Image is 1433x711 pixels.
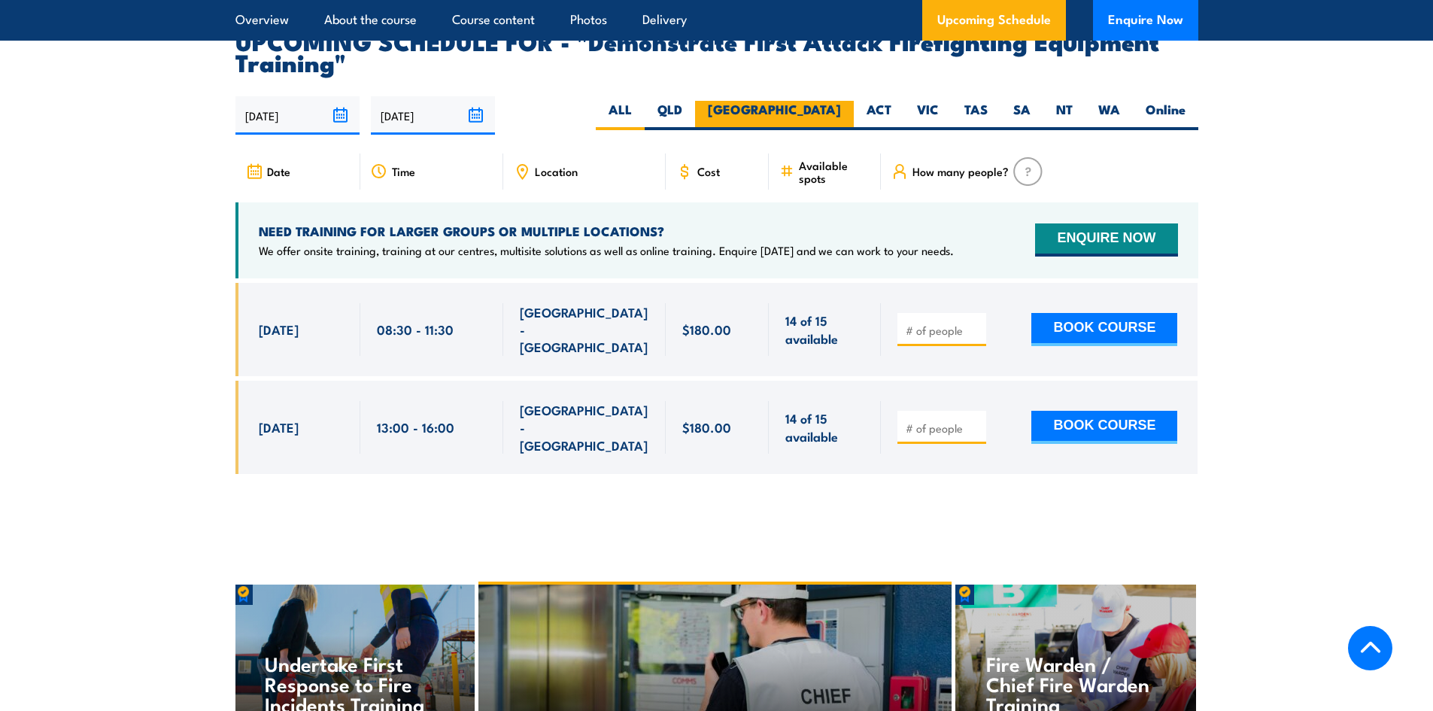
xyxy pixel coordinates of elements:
span: 14 of 15 available [785,409,864,445]
label: ALL [596,101,645,130]
button: ENQUIRE NOW [1035,223,1177,257]
label: WA [1085,101,1133,130]
button: BOOK COURSE [1031,313,1177,346]
label: Online [1133,101,1198,130]
span: Time [392,165,415,178]
span: Date [267,165,290,178]
input: To date [371,96,495,135]
span: Cost [697,165,720,178]
span: How many people? [912,165,1009,178]
label: ACT [854,101,904,130]
span: [DATE] [259,321,299,338]
label: QLD [645,101,695,130]
span: Location [535,165,578,178]
h2: UPCOMING SCHEDULE FOR - "Demonstrate First Attack Firefighting Equipment Training" [235,30,1198,72]
label: TAS [952,101,1000,130]
input: From date [235,96,360,135]
span: [DATE] [259,418,299,436]
input: # of people [906,323,981,338]
span: [GEOGRAPHIC_DATA] - [GEOGRAPHIC_DATA] [520,303,649,356]
span: $180.00 [682,321,731,338]
span: 08:30 - 11:30 [377,321,454,338]
span: [GEOGRAPHIC_DATA] - [GEOGRAPHIC_DATA] [520,401,649,454]
span: Available spots [799,159,870,184]
label: SA [1000,101,1043,130]
label: NT [1043,101,1085,130]
span: 13:00 - 16:00 [377,418,454,436]
label: [GEOGRAPHIC_DATA] [695,101,854,130]
span: 14 of 15 available [785,311,864,347]
h4: NEED TRAINING FOR LARGER GROUPS OR MULTIPLE LOCATIONS? [259,223,954,239]
button: BOOK COURSE [1031,411,1177,444]
p: We offer onsite training, training at our centres, multisite solutions as well as online training... [259,243,954,258]
input: # of people [906,421,981,436]
span: $180.00 [682,418,731,436]
label: VIC [904,101,952,130]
